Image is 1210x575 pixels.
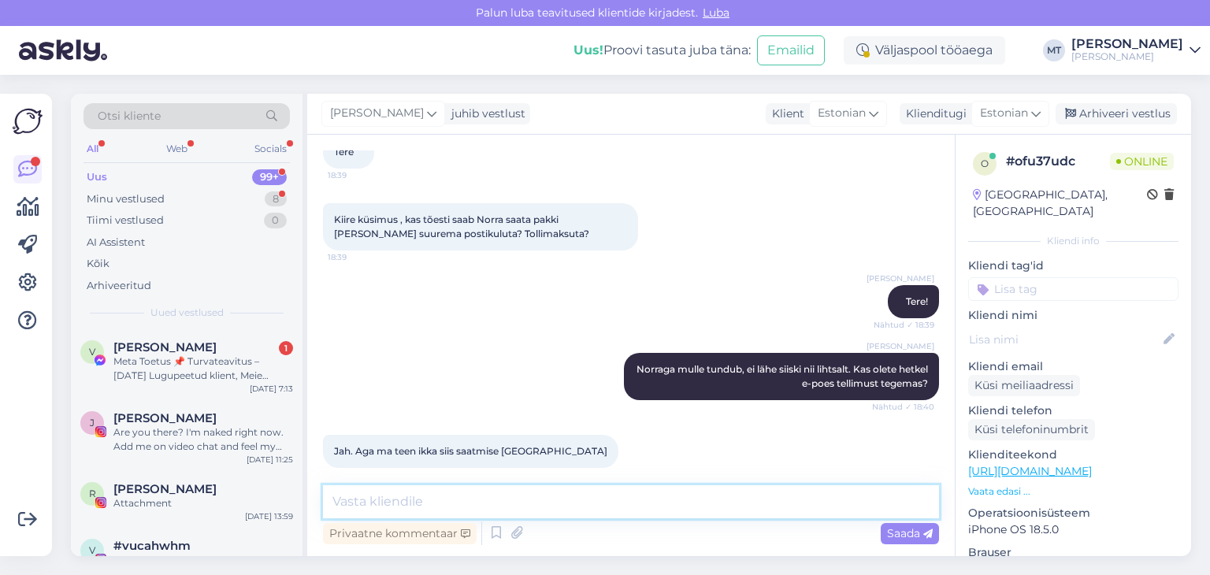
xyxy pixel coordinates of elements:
[573,41,751,60] div: Proovi tasuta juba täna:
[867,273,934,284] span: [PERSON_NAME]
[900,106,967,122] div: Klienditugi
[113,539,191,553] span: #vucahwhm
[89,346,95,358] span: V
[637,363,930,389] span: Norraga mulle tundub, ei lähe siiski nii lihtsalt. Kas olete hetkel e-poes tellimust tegemas?
[968,234,1178,248] div: Kliendi info
[113,411,217,425] span: Janine
[968,375,1080,396] div: Küsi meiliaadressi
[973,187,1147,220] div: [GEOGRAPHIC_DATA], [GEOGRAPHIC_DATA]
[445,106,525,122] div: juhib vestlust
[968,258,1178,274] p: Kliendi tag'id
[113,340,217,354] span: Viviana Marioly Cuellar Chilo
[89,488,96,499] span: R
[968,544,1178,561] p: Brauser
[87,256,109,272] div: Kõik
[1043,39,1065,61] div: MT
[573,43,603,57] b: Uus!
[1006,152,1110,171] div: # ofu37udc
[1071,38,1201,63] a: [PERSON_NAME][PERSON_NAME]
[867,340,934,352] span: [PERSON_NAME]
[113,425,293,454] div: Are you there? I'm naked right now. Add me on video chat and feel my body. Message me on WhatsApp...
[874,319,934,331] span: Nähtud ✓ 18:39
[334,213,589,239] span: Kiire küsimus , kas tõesti saab Norra saata pakki [PERSON_NAME] suurema postikuluta? Tollimaksuta?
[969,331,1160,348] input: Lisa nimi
[251,139,290,159] div: Socials
[981,158,989,169] span: o
[247,454,293,466] div: [DATE] 11:25
[163,139,191,159] div: Web
[757,35,825,65] button: Emailid
[968,402,1178,419] p: Kliendi telefon
[87,169,107,185] div: Uus
[968,505,1178,521] p: Operatsioonisüsteem
[13,106,43,136] img: Askly Logo
[872,401,934,413] span: Nähtud ✓ 18:40
[252,169,287,185] div: 99+
[98,108,161,124] span: Otsi kliente
[89,544,95,556] span: v
[330,105,424,122] span: [PERSON_NAME]
[87,213,164,228] div: Tiimi vestlused
[968,419,1095,440] div: Küsi telefoninumbrit
[328,251,387,263] span: 18:39
[844,36,1005,65] div: Väljaspool tööaega
[968,307,1178,324] p: Kliendi nimi
[265,191,287,207] div: 8
[980,105,1028,122] span: Estonian
[87,191,165,207] div: Minu vestlused
[150,306,224,320] span: Uued vestlused
[698,6,734,20] span: Luba
[90,417,95,428] span: J
[906,295,928,307] span: Tere!
[818,105,866,122] span: Estonian
[1071,38,1183,50] div: [PERSON_NAME]
[766,106,804,122] div: Klient
[87,235,145,250] div: AI Assistent
[334,146,354,158] span: Tere
[968,358,1178,375] p: Kliendi email
[1071,50,1183,63] div: [PERSON_NAME]
[887,526,933,540] span: Saada
[968,464,1092,478] a: [URL][DOMAIN_NAME]
[113,354,293,383] div: Meta Toetus 📌 Turvateavitus – [DATE] Lugupeetud klient, Meie süsteem on registreerinud tegevusi, ...
[113,482,217,496] span: Reigo Ahven
[1110,153,1174,170] span: Online
[968,447,1178,463] p: Klienditeekond
[245,510,293,522] div: [DATE] 13:59
[968,484,1178,499] p: Vaata edasi ...
[84,139,102,159] div: All
[328,169,387,181] span: 18:39
[87,278,151,294] div: Arhiveeritud
[279,341,293,355] div: 1
[113,496,293,510] div: Attachment
[264,213,287,228] div: 0
[1056,103,1177,124] div: Arhiveeri vestlus
[328,469,387,480] span: 18:40
[334,445,607,457] span: Jah. Aga ma teen ikka siis saatmise [GEOGRAPHIC_DATA]
[968,277,1178,301] input: Lisa tag
[323,523,477,544] div: Privaatne kommentaar
[113,553,293,567] div: Attachment
[968,521,1178,538] p: iPhone OS 18.5.0
[250,383,293,395] div: [DATE] 7:13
